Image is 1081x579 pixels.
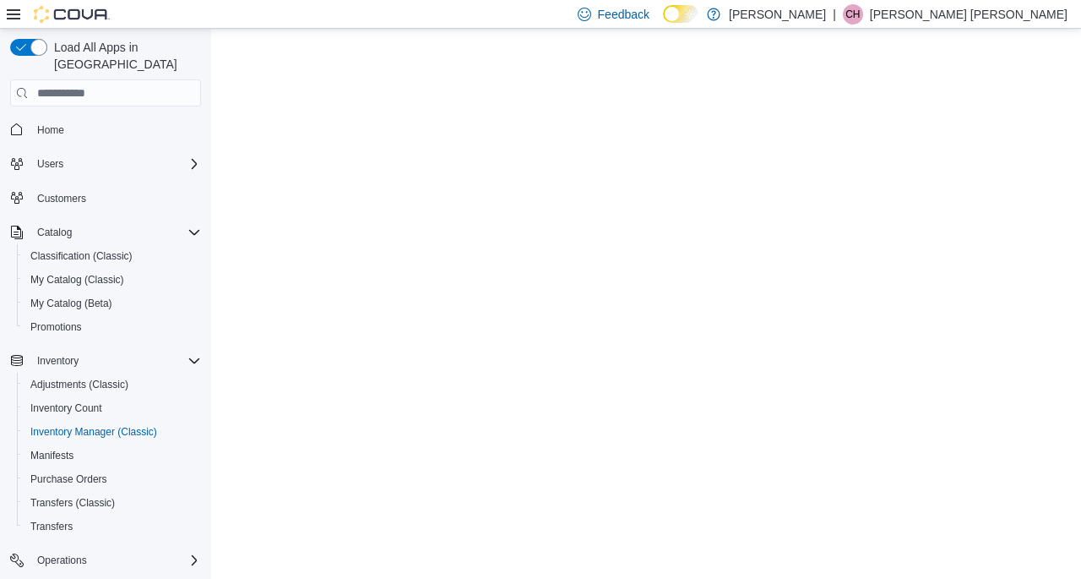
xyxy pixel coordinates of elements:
[37,226,72,239] span: Catalog
[30,449,73,462] span: Manifests
[663,23,664,24] span: Dark Mode
[24,293,119,314] a: My Catalog (Beta)
[24,246,139,266] a: Classification (Classic)
[3,549,208,572] button: Operations
[37,192,86,205] span: Customers
[30,351,201,371] span: Inventory
[24,398,109,418] a: Inventory Count
[17,444,208,467] button: Manifests
[30,297,112,310] span: My Catalog (Beta)
[30,249,133,263] span: Classification (Classic)
[37,157,63,171] span: Users
[24,493,201,513] span: Transfers (Classic)
[17,491,208,515] button: Transfers (Classic)
[17,315,208,339] button: Promotions
[24,293,201,314] span: My Catalog (Beta)
[30,378,128,391] span: Adjustments (Classic)
[37,354,79,368] span: Inventory
[843,4,863,25] div: Connor Horvath
[30,550,94,571] button: Operations
[37,554,87,567] span: Operations
[30,120,71,140] a: Home
[24,317,89,337] a: Promotions
[24,422,201,442] span: Inventory Manager (Classic)
[30,472,107,486] span: Purchase Orders
[30,496,115,510] span: Transfers (Classic)
[845,4,860,25] span: CH
[30,273,124,287] span: My Catalog (Classic)
[598,6,649,23] span: Feedback
[30,520,73,533] span: Transfers
[24,516,201,537] span: Transfers
[30,188,201,209] span: Customers
[17,420,208,444] button: Inventory Manager (Classic)
[30,188,93,209] a: Customers
[663,5,698,23] input: Dark Mode
[24,374,201,395] span: Adjustments (Classic)
[24,445,80,466] a: Manifests
[870,4,1067,25] p: [PERSON_NAME] [PERSON_NAME]
[3,221,208,244] button: Catalog
[30,550,201,571] span: Operations
[17,467,208,491] button: Purchase Orders
[30,222,79,243] button: Catalog
[30,154,201,174] span: Users
[30,425,157,439] span: Inventory Manager (Classic)
[34,6,110,23] img: Cova
[30,401,102,415] span: Inventory Count
[30,351,85,371] button: Inventory
[37,123,64,137] span: Home
[17,396,208,420] button: Inventory Count
[17,373,208,396] button: Adjustments (Classic)
[30,320,82,334] span: Promotions
[24,469,114,489] a: Purchase Orders
[24,270,131,290] a: My Catalog (Classic)
[24,493,122,513] a: Transfers (Classic)
[24,317,201,337] span: Promotions
[24,398,201,418] span: Inventory Count
[3,349,208,373] button: Inventory
[17,268,208,292] button: My Catalog (Classic)
[47,39,201,73] span: Load All Apps in [GEOGRAPHIC_DATA]
[24,422,164,442] a: Inventory Manager (Classic)
[24,516,79,537] a: Transfers
[17,244,208,268] button: Classification (Classic)
[3,186,208,210] button: Customers
[3,152,208,176] button: Users
[24,445,201,466] span: Manifests
[729,4,826,25] p: [PERSON_NAME]
[30,118,201,139] span: Home
[3,117,208,141] button: Home
[24,469,201,489] span: Purchase Orders
[17,292,208,315] button: My Catalog (Beta)
[30,154,70,174] button: Users
[833,4,836,25] p: |
[24,374,135,395] a: Adjustments (Classic)
[24,246,201,266] span: Classification (Classic)
[24,270,201,290] span: My Catalog (Classic)
[30,222,201,243] span: Catalog
[17,515,208,538] button: Transfers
